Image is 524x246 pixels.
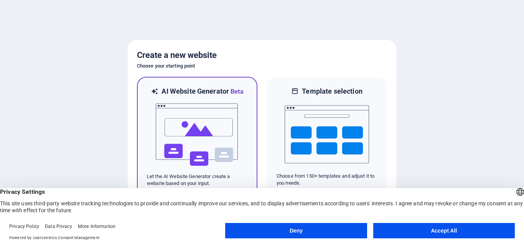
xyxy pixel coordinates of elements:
h5: Create a new website [137,49,387,61]
div: AI Website GeneratorBetaaiLet the AI Website Generator create a website based on your input. [137,77,257,197]
div: Template selectionChoose from 150+ templates and adjust it to you needs. [267,77,387,197]
p: Choose from 150+ templates and adjust it to you needs. [277,173,377,187]
h6: Choose your starting point [137,61,387,71]
h6: Template selection [302,87,362,96]
p: Let the AI Website Generator create a website based on your input. [147,173,247,187]
h6: AI Website Generator [161,87,243,96]
span: Beta [229,88,244,95]
img: ai [155,96,239,173]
